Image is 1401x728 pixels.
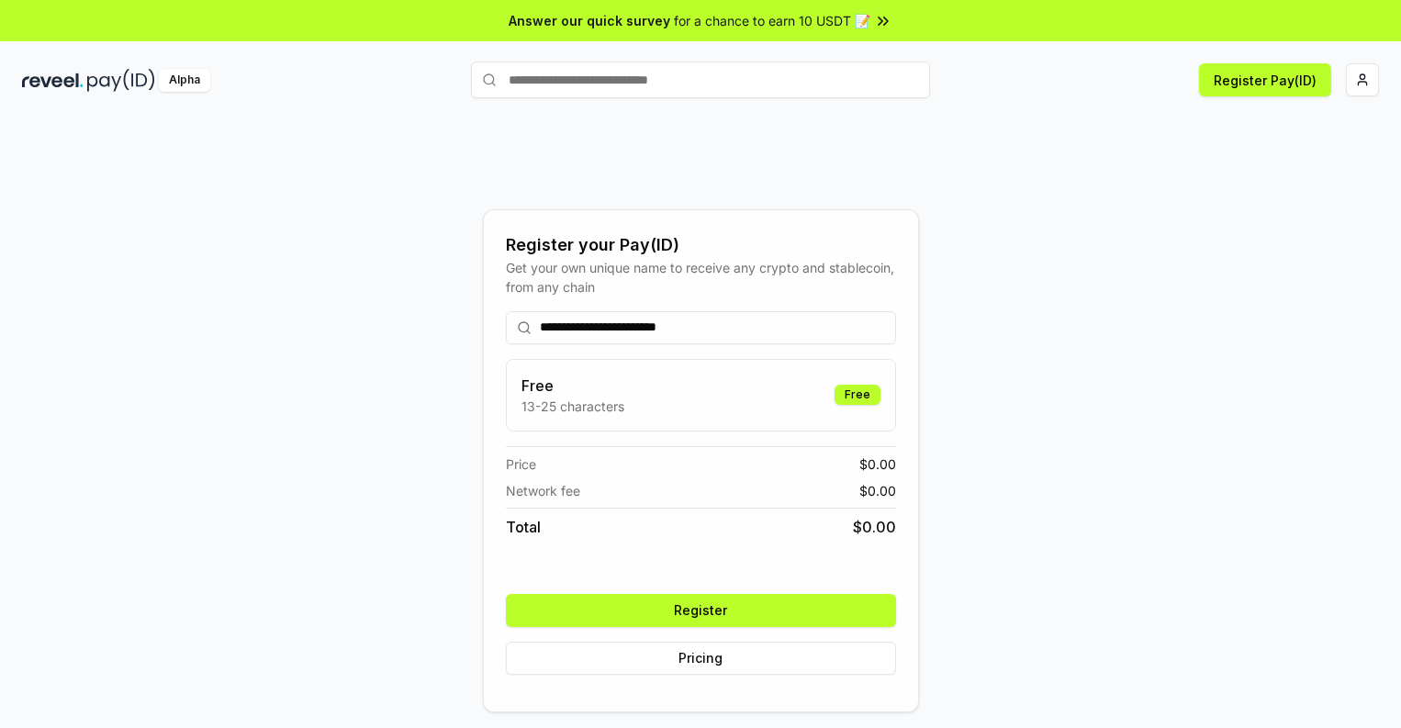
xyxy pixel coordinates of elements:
[506,232,896,258] div: Register your Pay(ID)
[159,69,210,92] div: Alpha
[87,69,155,92] img: pay_id
[506,594,896,627] button: Register
[22,69,84,92] img: reveel_dark
[506,642,896,675] button: Pricing
[521,375,624,397] h3: Free
[674,11,870,30] span: for a chance to earn 10 USDT 📝
[853,516,896,538] span: $ 0.00
[506,454,536,474] span: Price
[835,385,880,405] div: Free
[859,481,896,500] span: $ 0.00
[859,454,896,474] span: $ 0.00
[506,481,580,500] span: Network fee
[506,516,541,538] span: Total
[521,397,624,416] p: 13-25 characters
[506,258,896,297] div: Get your own unique name to receive any crypto and stablecoin, from any chain
[509,11,670,30] span: Answer our quick survey
[1199,63,1331,96] button: Register Pay(ID)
